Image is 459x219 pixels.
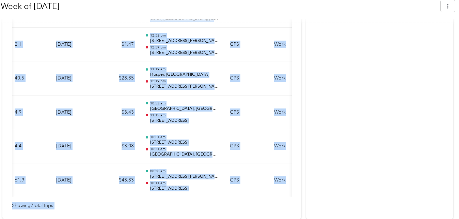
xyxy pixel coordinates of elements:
[150,174,219,180] p: [STREET_ADDRESS][PERSON_NAME]
[224,96,269,130] td: GPS
[269,61,320,96] td: Work
[150,151,219,158] p: [GEOGRAPHIC_DATA], [GEOGRAPHIC_DATA]
[51,129,98,163] td: [DATE]
[51,61,98,96] td: [DATE]
[150,169,219,174] p: 08:50 am
[269,129,320,163] td: Work
[224,61,269,96] td: GPS
[150,186,219,192] p: [STREET_ADDRESS]
[224,129,269,163] td: GPS
[98,61,139,96] td: $28.35
[98,28,139,62] td: $1.47
[150,84,219,90] p: [STREET_ADDRESS][PERSON_NAME]
[269,96,320,130] td: Work
[269,28,320,62] td: Work
[150,33,219,38] p: 12:53 pm
[51,28,98,62] td: [DATE]
[150,101,219,106] p: 10:53 am
[150,38,219,44] p: [STREET_ADDRESS][PERSON_NAME]
[150,135,219,140] p: 10:21 am
[150,181,219,186] p: 10:11 am
[12,202,53,209] span: Showing 7 total trips
[150,147,219,151] p: 10:31 am
[150,67,219,72] p: 11:19 am
[150,79,219,84] p: 12:19 pm
[150,140,219,146] p: [STREET_ADDRESS]
[150,113,219,118] p: 11:12 am
[9,96,51,130] td: 4.9
[98,96,139,130] td: $3.43
[224,28,269,62] td: GPS
[9,61,51,96] td: 40.5
[9,129,51,163] td: 4.4
[9,163,51,198] td: 61.9
[51,163,98,198] td: [DATE]
[224,163,269,198] td: GPS
[269,163,320,198] td: Work
[51,96,98,130] td: [DATE]
[9,28,51,62] td: 2.1
[150,72,219,78] p: Prosper, [GEOGRAPHIC_DATA]
[98,163,139,198] td: $43.33
[150,45,219,50] p: 12:59 pm
[150,118,219,124] p: [STREET_ADDRESS]
[150,106,219,112] p: [GEOGRAPHIC_DATA], [GEOGRAPHIC_DATA]
[150,50,219,56] p: [STREET_ADDRESS][PERSON_NAME]
[98,129,139,163] td: $3.08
